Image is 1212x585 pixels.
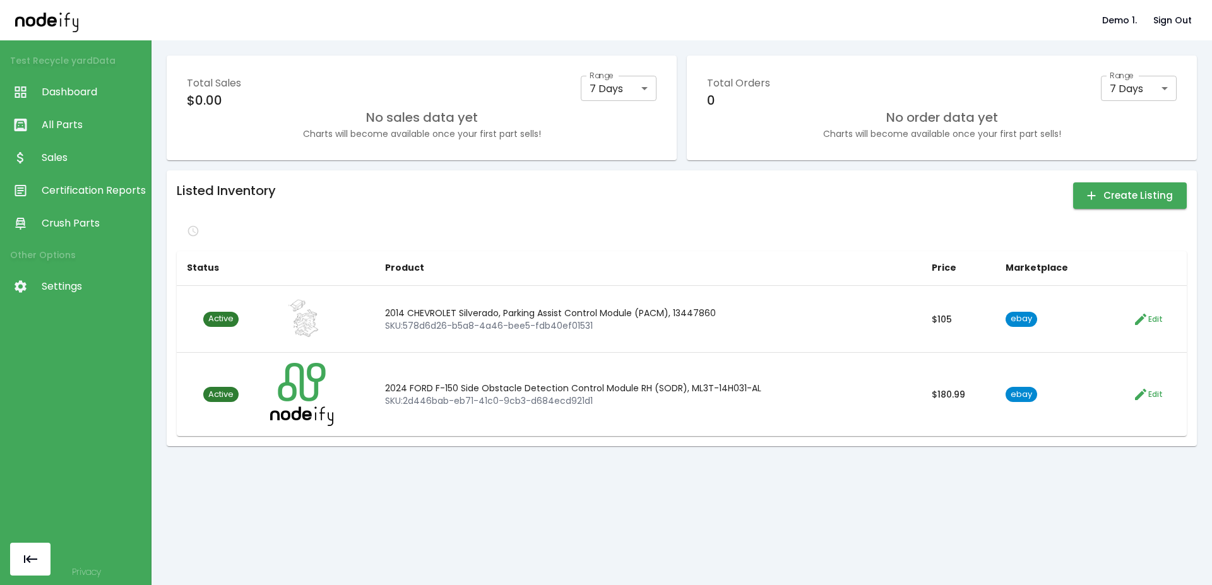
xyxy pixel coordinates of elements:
[932,388,985,401] p: $ 180.99
[1101,76,1177,101] div: 7 Days
[385,307,911,319] p: 2014 CHEVROLET Silverado, Parking Assist Control Module (PACM), 13447860
[1006,312,1037,325] a: ebay
[707,93,770,107] h6: 0
[823,127,1061,140] p: Charts will become available once your first part sells!
[187,76,241,91] p: Total Sales
[203,389,239,401] span: Active
[270,296,333,342] img: listing image
[187,261,250,275] h6: Status
[1130,384,1166,405] button: Edit
[385,394,911,407] p: SKU: 2d446bab-eb71-41c0-9cb3-d684ecd921d1
[385,319,911,332] p: SKU: 578d6d26-b5a8-4a46-bee5-fdb40ef01531
[198,387,239,402] a: Active
[15,8,78,32] img: nodeify
[366,107,478,127] h6: No sales data yet
[1148,313,1163,326] span: Edit
[1148,9,1197,32] button: Sign Out
[42,117,145,133] span: All Parts
[1130,309,1166,330] button: Edit
[385,382,911,394] p: 2024 FORD F-150 Side Obstacle Detection Control Module RH (SODR), ML3T-14H031-AL
[932,313,985,326] p: $ 105
[187,93,241,107] h6: $0.00
[42,150,145,165] span: Sales
[581,76,656,101] div: 7 Days
[203,313,239,325] span: Active
[590,70,614,81] label: Range
[42,279,145,294] span: Settings
[42,216,145,231] span: Crush Parts
[270,363,333,426] img: listing image
[303,127,541,140] p: Charts will become available once your first part sells!
[1148,388,1163,401] span: Edit
[707,76,770,91] p: Total Orders
[72,565,101,578] a: Privacy
[932,261,985,275] h6: Price
[385,261,911,275] h6: Product
[1006,389,1037,401] span: ebay
[42,183,145,198] span: Certification Reports
[1073,182,1187,209] button: Create Listing
[886,107,998,127] h6: No order data yet
[198,312,239,327] a: Active
[177,180,276,201] h6: Listed Inventory
[1006,387,1037,400] a: ebay
[42,85,145,100] span: Dashboard
[1110,70,1134,81] label: Range
[1097,9,1142,32] button: Demo 1.
[1006,261,1100,275] h6: Marketplace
